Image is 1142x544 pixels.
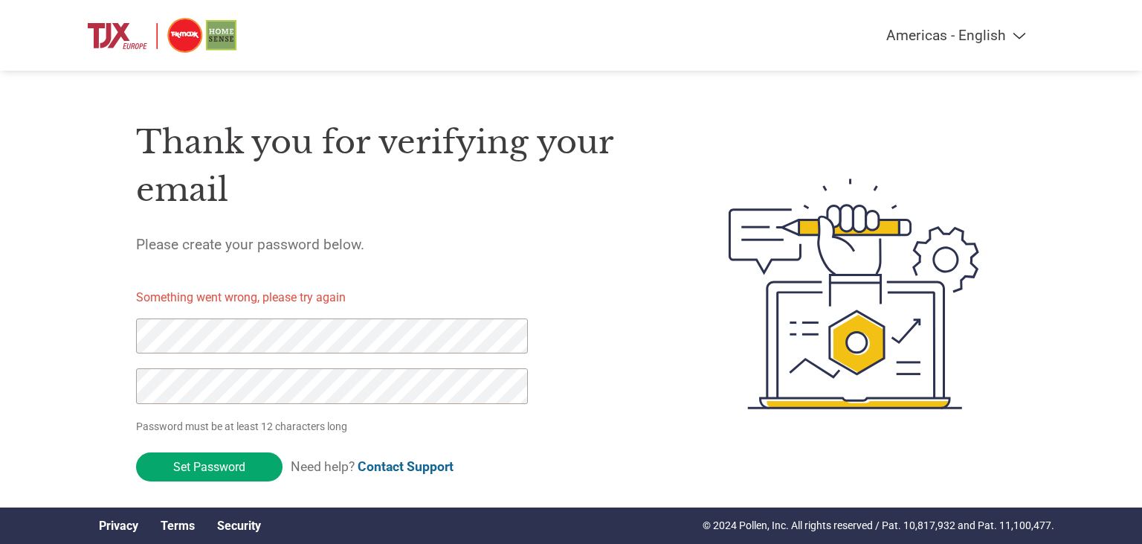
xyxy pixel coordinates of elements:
[136,289,554,307] p: Something went wrong, please try again
[217,519,261,533] a: Security
[161,519,195,533] a: Terms
[702,97,1007,491] img: create-password
[703,518,1054,534] p: © 2024 Pollen, Inc. All rights reserved / Pat. 10,817,932 and Pat. 11,100,477.
[136,452,283,481] input: Set Password
[291,459,454,474] span: Need help?
[88,15,236,56] img: TJX Europe
[136,118,658,214] h1: Thank you for verifying your email
[136,419,533,435] p: Password must be at least 12 characters long
[136,236,658,253] h5: Please create your password below.
[358,459,454,474] a: Contact Support
[99,519,138,533] a: Privacy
